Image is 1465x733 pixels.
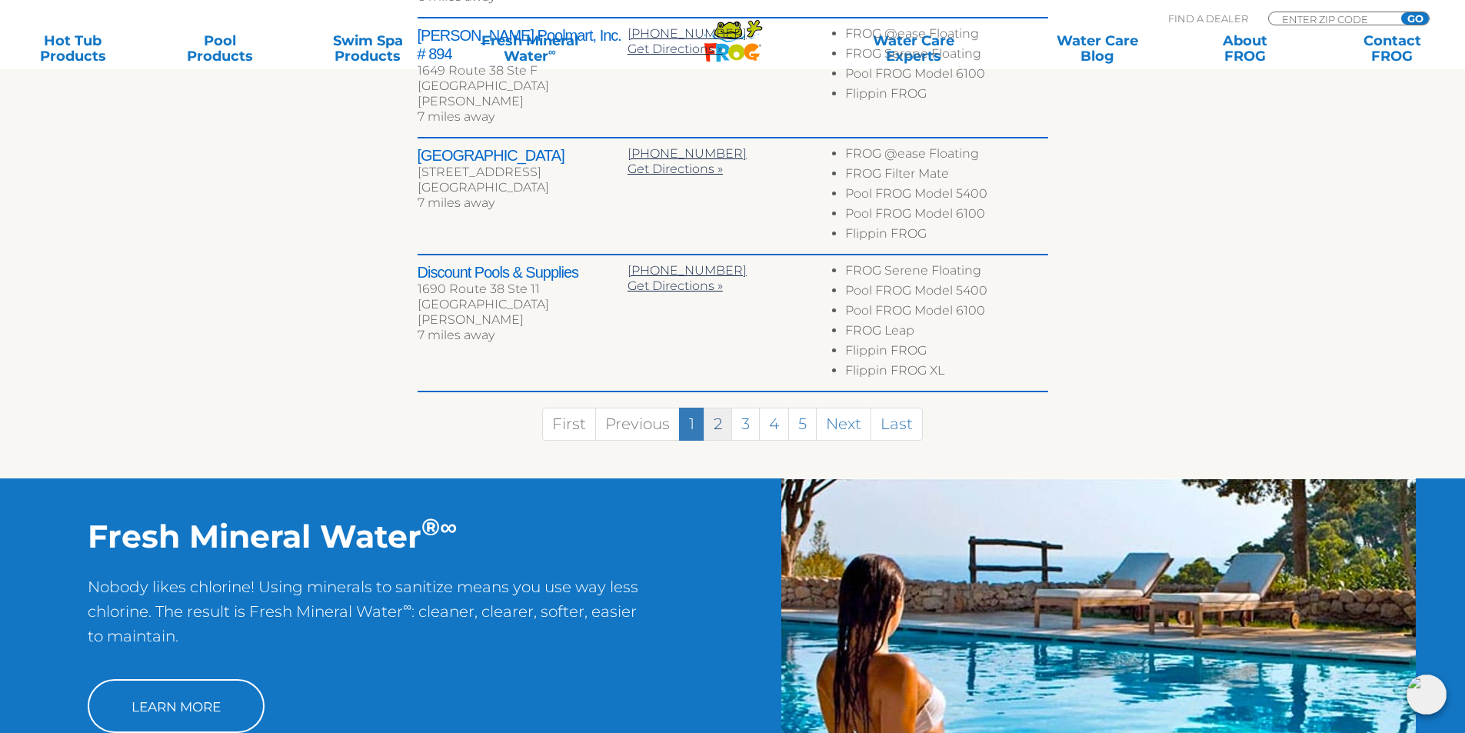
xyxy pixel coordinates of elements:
[704,408,732,441] a: 2
[679,408,704,441] a: 1
[1407,675,1447,715] img: openIcon
[871,408,923,441] a: Last
[418,297,628,328] div: [GEOGRAPHIC_DATA][PERSON_NAME]
[628,26,747,41] a: [PHONE_NUMBER]
[15,33,130,64] a: Hot TubProducts
[418,26,628,63] h2: [PERSON_NAME] Poolmart, Inc. # 894
[88,575,644,664] p: Nobody likes chlorine! Using minerals to sanitize means you use way less chlorine. The result is ...
[845,206,1047,226] li: Pool FROG Model 6100
[845,263,1047,283] li: FROG Serene Floating
[418,195,494,210] span: 7 miles away
[628,146,747,161] a: [PHONE_NUMBER]
[1280,12,1384,25] input: Zip Code Form
[759,408,789,441] a: 4
[403,599,411,614] sup: ∞
[845,46,1047,66] li: FROG Serene Floating
[845,186,1047,206] li: Pool FROG Model 5400
[628,263,747,278] a: [PHONE_NUMBER]
[845,86,1047,106] li: Flippin FROG
[595,408,680,441] a: Previous
[1040,33,1154,64] a: Water CareBlog
[845,283,1047,303] li: Pool FROG Model 5400
[418,63,628,78] div: 1649 Route 38 Ste F
[418,282,628,297] div: 1690 Route 38 Ste 11
[845,303,1047,323] li: Pool FROG Model 6100
[440,512,457,541] sup: ∞
[418,165,628,180] div: [STREET_ADDRESS]
[88,517,644,555] h2: Fresh Mineral Water
[731,408,760,441] a: 3
[542,408,596,441] a: First
[421,512,440,541] sup: ®
[418,109,494,124] span: 7 miles away
[845,226,1047,246] li: Flippin FROG
[845,363,1047,383] li: Flippin FROG XL
[845,343,1047,363] li: Flippin FROG
[418,146,628,165] h2: [GEOGRAPHIC_DATA]
[418,180,628,195] div: [GEOGRAPHIC_DATA]
[845,66,1047,86] li: Pool FROG Model 6100
[311,33,425,64] a: Swim SpaProducts
[628,162,723,176] a: Get Directions »
[845,26,1047,46] li: FROG @ease Floating
[788,408,817,441] a: 5
[88,679,265,733] a: Learn More
[845,323,1047,343] li: FROG Leap
[1168,12,1248,25] p: Find A Dealer
[845,146,1047,166] li: FROG @ease Floating
[418,328,494,342] span: 7 miles away
[418,263,628,282] h2: Discount Pools & Supplies
[628,278,723,293] a: Get Directions »
[628,42,723,56] a: Get Directions »
[163,33,278,64] a: PoolProducts
[1401,12,1429,25] input: GO
[816,408,871,441] a: Next
[1187,33,1302,64] a: AboutFROG
[418,78,628,109] div: [GEOGRAPHIC_DATA][PERSON_NAME]
[1335,33,1450,64] a: ContactFROG
[845,166,1047,186] li: FROG Filter Mate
